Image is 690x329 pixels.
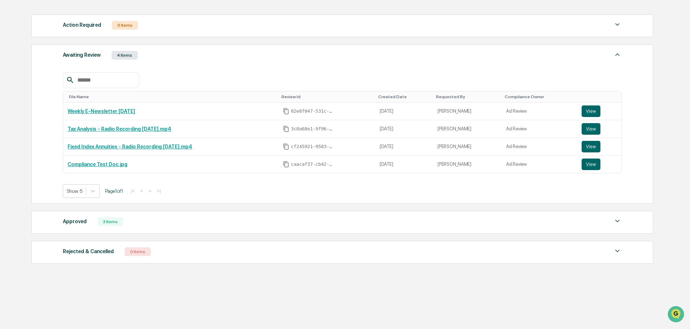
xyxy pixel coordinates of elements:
[4,88,49,101] a: 🖐️Preclearance
[129,188,137,194] button: |<
[378,94,430,99] div: Toggle SortBy
[63,50,101,60] div: Awaiting Review
[7,55,20,68] img: 1746055101610-c473b297-6a78-478c-a979-82029cc54cd1
[68,126,171,132] a: Tax Analysis - Radio Recording [DATE].mp4
[582,123,600,135] button: View
[68,161,128,167] a: Compliance Test Doc.jpg
[582,123,617,135] a: View
[146,188,154,194] button: >
[291,144,334,150] span: cf245921-9583-45e4-b47d-08b85a38f5ad
[68,108,135,114] a: Weekly E-Newsletter [DATE]
[19,33,119,40] input: Clear
[582,159,617,170] a: View
[502,120,577,138] td: Ad Review
[433,156,502,173] td: [PERSON_NAME]
[112,21,138,30] div: 0 Items
[433,138,502,156] td: [PERSON_NAME]
[63,247,114,256] div: Rejected & Cancelled
[138,188,145,194] button: <
[52,92,58,98] div: 🗄️
[283,126,289,132] span: Copy Id
[25,62,91,68] div: We're available if you need us!
[375,120,433,138] td: [DATE]
[283,161,289,168] span: Copy Id
[281,94,372,99] div: Toggle SortBy
[7,92,13,98] div: 🖐️
[613,247,622,255] img: caret
[4,102,48,115] a: 🔎Data Lookup
[123,57,131,66] button: Start new chat
[98,217,123,226] div: 3 Items
[69,94,276,99] div: Toggle SortBy
[14,105,46,112] span: Data Lookup
[582,105,600,117] button: View
[283,108,289,114] span: Copy Id
[125,247,151,256] div: 0 Items
[51,122,87,128] a: Powered byPylon
[291,126,334,132] span: 3c0a68e1-9f96-4040-b7f4-b43b32360ca8
[433,120,502,138] td: [PERSON_NAME]
[613,217,622,225] img: caret
[60,91,90,98] span: Attestations
[505,94,574,99] div: Toggle SortBy
[667,305,686,325] iframe: Open customer support
[63,217,87,226] div: Approved
[68,144,192,150] a: Fixed Index Annuities - Radio Recording [DATE].mp4
[582,105,617,117] a: View
[291,161,334,167] span: caacaf37-cb42-4f24-8667-dcbfb44ecba3
[613,20,622,29] img: caret
[502,138,577,156] td: Ad Review
[375,138,433,156] td: [DATE]
[433,103,502,120] td: [PERSON_NAME]
[105,188,123,194] span: Page 1 of 1
[582,141,617,152] a: View
[283,143,289,150] span: Copy Id
[375,156,433,173] td: [DATE]
[291,108,334,114] span: 02e8f047-531c-4895-b7f0-31a4a94e0fb2
[49,88,92,101] a: 🗄️Attestations
[7,15,131,27] p: How can we help?
[72,122,87,128] span: Pylon
[63,20,101,30] div: Action Required
[502,103,577,120] td: Ad Review
[582,159,600,170] button: View
[502,156,577,173] td: Ad Review
[155,188,163,194] button: >|
[7,105,13,111] div: 🔎
[583,94,619,99] div: Toggle SortBy
[436,94,499,99] div: Toggle SortBy
[582,141,600,152] button: View
[375,103,433,120] td: [DATE]
[25,55,118,62] div: Start new chat
[112,51,138,60] div: 4 Items
[613,50,622,59] img: caret
[14,91,47,98] span: Preclearance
